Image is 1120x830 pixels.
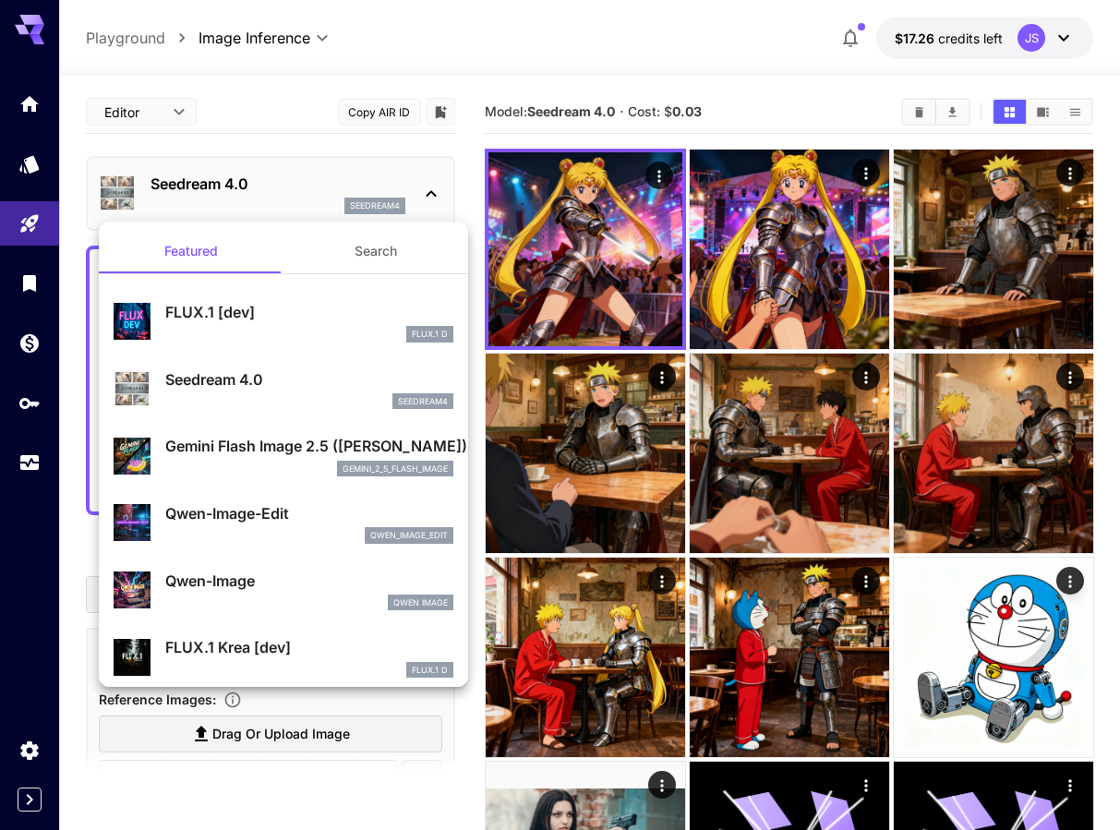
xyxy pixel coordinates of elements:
[398,395,448,408] p: seedream4
[165,435,453,457] p: Gemini Flash Image 2.5 ([PERSON_NAME])
[343,463,448,475] p: gemini_2_5_flash_image
[114,495,453,551] div: Qwen-Image-Editqwen_image_edit
[114,361,453,417] div: Seedream 4.0seedream4
[165,570,453,592] p: Qwen-Image
[114,427,453,484] div: Gemini Flash Image 2.5 ([PERSON_NAME])gemini_2_5_flash_image
[412,664,448,677] p: FLUX.1 D
[393,596,448,609] p: Qwen Image
[165,636,453,658] p: FLUX.1 Krea [dev]
[370,529,448,542] p: qwen_image_edit
[99,229,283,273] button: Featured
[165,368,453,391] p: Seedream 4.0
[114,562,453,619] div: Qwen-ImageQwen Image
[114,629,453,685] div: FLUX.1 Krea [dev]FLUX.1 D
[412,328,448,341] p: FLUX.1 D
[114,294,453,350] div: FLUX.1 [dev]FLUX.1 D
[165,301,453,323] p: FLUX.1 [dev]
[283,229,468,273] button: Search
[165,502,453,524] p: Qwen-Image-Edit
